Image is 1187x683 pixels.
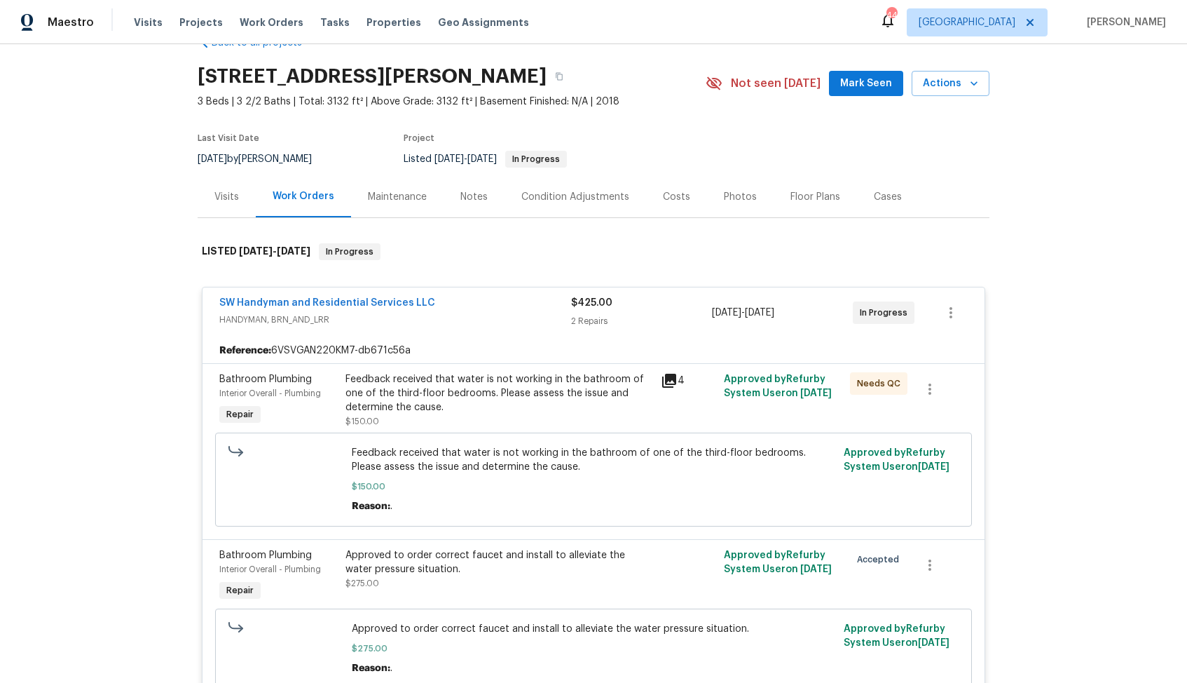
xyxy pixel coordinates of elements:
span: Maestro [48,15,94,29]
div: Condition Adjustments [521,190,629,204]
span: Approved by Refurby System User on [724,550,832,574]
span: [DATE] [918,462,949,472]
div: Costs [663,190,690,204]
span: In Progress [860,306,913,320]
span: Tasks [320,18,350,27]
span: Accepted [857,553,905,567]
button: Mark Seen [829,71,903,97]
span: Listed [404,154,567,164]
span: [GEOGRAPHIC_DATA] [919,15,1015,29]
span: [DATE] [434,154,464,164]
span: Bathroom Plumbing [219,550,312,560]
button: Actions [912,71,989,97]
div: Photos [724,190,757,204]
span: $275.00 [345,579,379,588]
div: Floor Plans [790,190,840,204]
span: - [712,306,774,320]
span: Approved by Refurby System User on [844,448,949,472]
div: Visits [214,190,239,204]
span: Project [404,134,434,142]
span: Approved by Refurby System User on [724,374,832,398]
span: Not seen [DATE] [731,76,821,90]
div: Maintenance [368,190,427,204]
button: Copy Address [547,64,572,89]
div: Work Orders [273,189,334,203]
span: . [390,501,392,511]
span: $275.00 [352,642,836,656]
div: LISTED [DATE]-[DATE]In Progress [198,229,989,274]
a: SW Handyman and Residential Services LLC [219,298,435,308]
div: Notes [460,190,488,204]
span: Approved to order correct faucet and install to alleviate the water pressure situation. [352,622,836,636]
span: Reason: [352,663,390,673]
span: [DATE] [239,246,273,256]
span: [DATE] [800,564,832,574]
span: HANDYMAN, BRN_AND_LRR [219,313,571,327]
div: 4 [661,372,715,389]
span: Interior Overall - Plumbing [219,389,321,398]
span: . [390,663,392,673]
span: - [239,246,310,256]
span: Feedback received that water is not working in the bathroom of one of the third-floor bedrooms. P... [352,446,836,474]
span: Projects [179,15,223,29]
span: $150.00 [352,480,836,494]
span: Geo Assignments [438,15,529,29]
span: Actions [923,75,978,93]
span: Mark Seen [840,75,892,93]
div: 44 [886,8,896,22]
span: [DATE] [918,638,949,648]
h2: [STREET_ADDRESS][PERSON_NAME] [198,69,547,83]
span: Reason: [352,501,390,511]
div: by [PERSON_NAME] [198,151,329,168]
span: In Progress [320,245,379,259]
span: [DATE] [712,308,741,318]
span: [DATE] [467,154,497,164]
h6: LISTED [202,243,310,260]
div: 2 Repairs [571,314,712,328]
div: Approved to order correct faucet and install to alleviate the water pressure situation. [345,548,652,576]
span: 3 Beds | 3 2/2 Baths | Total: 3132 ft² | Above Grade: 3132 ft² | Basement Finished: N/A | 2018 [198,95,706,109]
span: Repair [221,407,259,421]
span: [DATE] [800,388,832,398]
span: [PERSON_NAME] [1081,15,1166,29]
div: 6VSVGAN220KM7-db671c56a [203,338,984,363]
span: Work Orders [240,15,303,29]
span: [DATE] [745,308,774,318]
div: Cases [874,190,902,204]
span: Repair [221,583,259,597]
span: Interior Overall - Plumbing [219,565,321,574]
span: Last Visit Date [198,134,259,142]
span: $425.00 [571,298,612,308]
span: In Progress [507,155,565,163]
span: Needs QC [857,377,906,391]
span: Properties [366,15,421,29]
b: Reference: [219,344,271,358]
span: - [434,154,497,164]
div: Feedback received that water is not working in the bathroom of one of the third-floor bedrooms. P... [345,372,652,414]
span: [DATE] [198,154,227,164]
span: [DATE] [277,246,310,256]
span: Visits [134,15,163,29]
span: Bathroom Plumbing [219,374,312,384]
span: $150.00 [345,417,379,426]
span: Approved by Refurby System User on [844,624,949,648]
